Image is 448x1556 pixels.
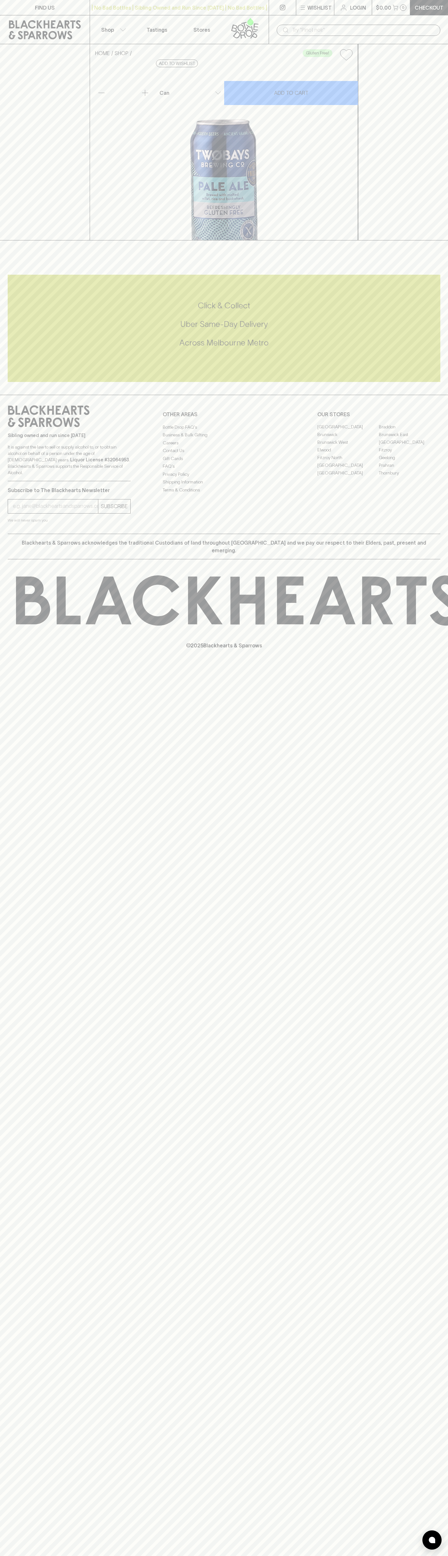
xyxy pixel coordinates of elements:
p: ADD TO CART [274,89,308,97]
button: Add to wishlist [156,60,198,67]
a: Terms & Conditions [163,486,286,494]
p: $0.00 [376,4,391,12]
a: FAQ's [163,463,286,470]
button: ADD TO CART [224,81,358,105]
p: Stores [193,26,210,34]
p: 0 [402,6,404,9]
a: Fitzroy North [317,454,379,462]
a: Thornbury [379,469,440,477]
a: HOME [95,50,110,56]
p: We will never spam you [8,517,131,523]
a: Shipping Information [163,478,286,486]
p: Wishlist [307,4,332,12]
button: Add to wishlist [338,47,355,63]
p: OUR STORES [317,410,440,418]
h5: Uber Same-Day Delivery [8,319,440,329]
a: Prahran [379,462,440,469]
button: SUBSCRIBE [98,499,130,513]
p: Sibling owned and run since [DATE] [8,432,131,439]
a: Fitzroy [379,446,440,454]
a: Brunswick [317,431,379,439]
a: Bottle Drop FAQ's [163,423,286,431]
button: Shop [90,15,135,44]
a: Gift Cards [163,455,286,462]
input: Try "Pinot noir" [292,25,435,35]
a: Brunswick East [379,431,440,439]
a: Stores [179,15,224,44]
p: Subscribe to The Blackhearts Newsletter [8,486,131,494]
a: Privacy Policy [163,470,286,478]
a: [GEOGRAPHIC_DATA] [379,439,440,446]
p: Shop [101,26,114,34]
a: Braddon [379,423,440,431]
p: Checkout [415,4,444,12]
img: bubble-icon [429,1537,435,1543]
span: Gluten Free! [303,50,332,56]
p: It is against the law to sell or supply alcohol to, or to obtain alcohol on behalf of a person un... [8,444,131,476]
a: SHOP [115,50,128,56]
img: 52355.png [90,66,358,240]
a: Careers [163,439,286,447]
a: Geelong [379,454,440,462]
div: Call to action block [8,275,440,382]
a: Elwood [317,446,379,454]
a: Business & Bulk Gifting [163,431,286,439]
a: Tastings [134,15,179,44]
p: Login [350,4,366,12]
div: Can [157,86,224,99]
h5: Across Melbourne Metro [8,337,440,348]
h5: Click & Collect [8,300,440,311]
p: SUBSCRIBE [101,502,128,510]
p: Blackhearts & Sparrows acknowledges the traditional Custodians of land throughout [GEOGRAPHIC_DAT... [12,539,436,554]
input: e.g. jane@blackheartsandsparrows.com.au [13,501,98,511]
strong: Liquor License #32064953 [70,457,129,462]
p: FIND US [35,4,55,12]
a: [GEOGRAPHIC_DATA] [317,469,379,477]
p: Tastings [147,26,167,34]
a: Contact Us [163,447,286,455]
a: [GEOGRAPHIC_DATA] [317,423,379,431]
a: Brunswick West [317,439,379,446]
p: Can [159,89,169,97]
p: OTHER AREAS [163,410,286,418]
a: [GEOGRAPHIC_DATA] [317,462,379,469]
